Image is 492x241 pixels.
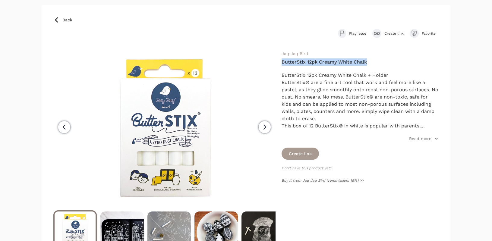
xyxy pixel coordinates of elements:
[384,31,404,36] span: Create link
[422,31,439,36] span: Favorite
[53,17,438,23] a: Back
[282,72,388,78] span: ButterStix 12pk Creamy White Chalk + Holder
[282,178,364,183] a: Buy it from Jaq Jaq Bird (commission: 15%) >>
[282,51,308,56] a: Jaq Jaq Bird
[282,58,439,66] h4: ButterStix 12pk Creamy White Chalk
[410,29,439,38] button: Favorite
[409,136,431,142] p: Read more
[62,17,72,23] span: Back
[282,123,425,143] span: This box of 12 ButterStix® in white is popular with parents, educators, therapists, chalk artists...
[282,148,319,160] button: Create link
[282,80,438,121] span: ButterStix® are a fine art tool that work and feel more like a pastel, as they glide smoothly ont...
[349,31,366,36] span: Flag issue
[282,166,439,171] p: Don't have this product yet?
[372,29,404,38] button: Create link
[87,50,242,204] img: Best High Quality Butterstix 12pk White Few Left Board Chalk
[409,136,439,142] button: Read more
[338,29,366,38] button: Flag issue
